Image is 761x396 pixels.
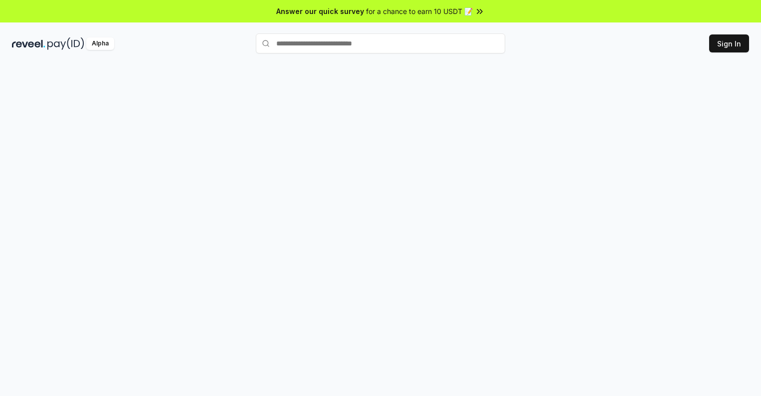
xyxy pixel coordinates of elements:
[86,37,114,50] div: Alpha
[366,6,473,16] span: for a chance to earn 10 USDT 📝
[12,37,45,50] img: reveel_dark
[709,34,749,52] button: Sign In
[47,37,84,50] img: pay_id
[276,6,364,16] span: Answer our quick survey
